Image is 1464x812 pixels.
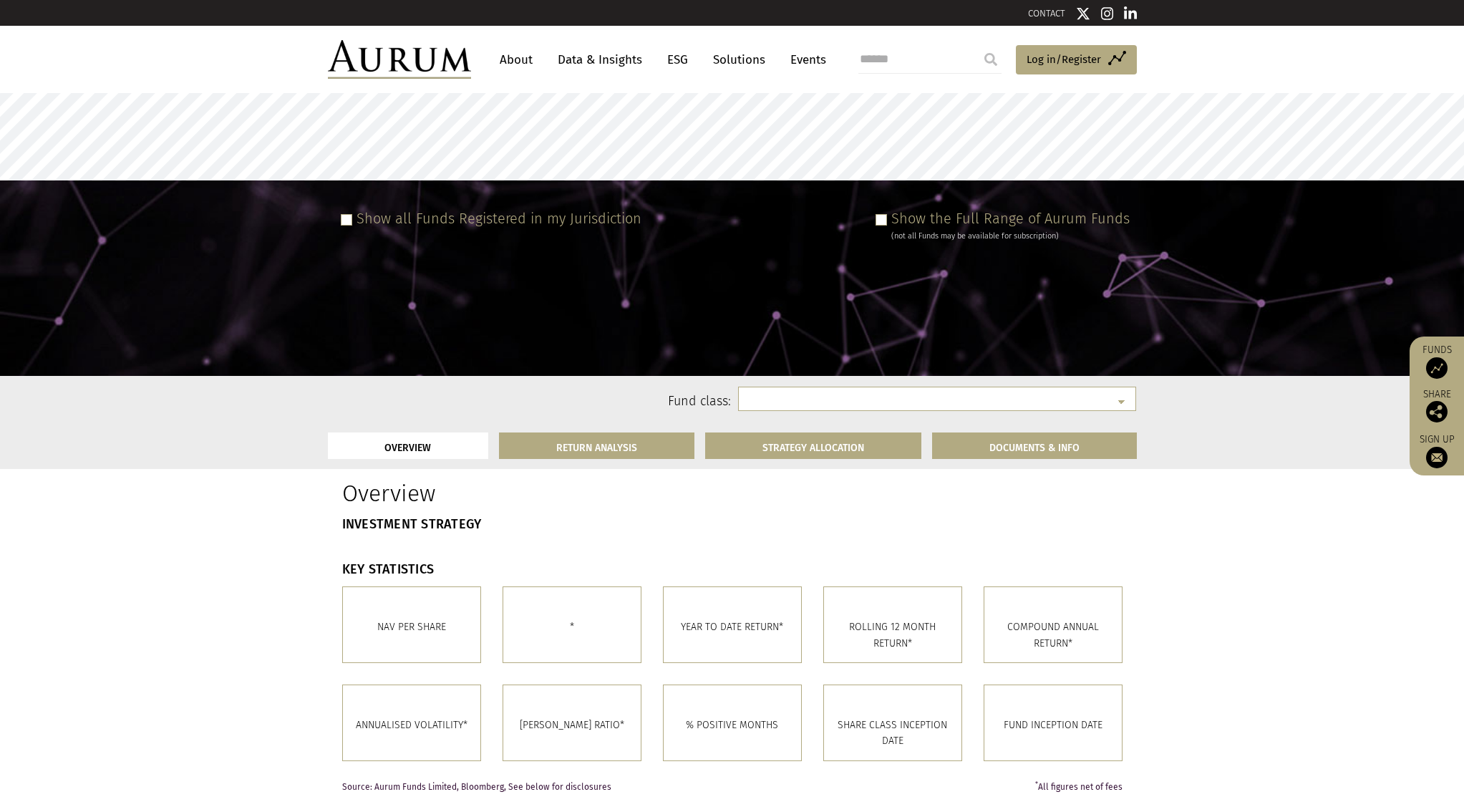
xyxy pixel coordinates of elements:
img: Instagram icon [1101,6,1114,21]
a: STRATEGY ALLOCATION [705,432,921,459]
span: Source: Aurum Funds Limited, Bloomberg, See below for disclosures [342,783,611,792]
img: Sign up to our newsletter [1426,447,1448,468]
div: (not all Funds may be available for subscription) [891,230,1130,243]
strong: KEY STATISTICS [342,561,435,577]
a: About [493,47,540,73]
p: YEAR TO DATE RETURN* [674,619,790,635]
a: Solutions [706,47,772,73]
a: Log in/Register [1016,45,1137,75]
img: Share this post [1426,401,1448,422]
a: CONTACT [1028,8,1065,19]
p: % POSITIVE MONTHS [674,717,790,733]
a: RETURN ANALYSIS [499,432,694,459]
p: ROLLING 12 MONTH RETURN* [835,619,951,652]
strong: INVESTMENT STRATEGY [342,516,482,532]
p: ANNUALISED VOLATILITY* [354,717,470,733]
p: [PERSON_NAME] RATIO* [514,717,630,733]
p: COMPOUND ANNUAL RETURN* [995,619,1111,652]
label: Fund class: [466,392,732,411]
a: DOCUMENTS & INFO [932,432,1137,459]
input: Submit [976,45,1005,74]
span: All figures net of fees [1035,783,1123,792]
a: Data & Insights [551,47,649,73]
p: SHARE CLASS INCEPTION DATE [835,717,951,750]
label: Show all Funds Registered in my Jurisdiction [357,210,641,227]
a: Sign up [1417,433,1457,468]
h1: Overview [342,480,722,507]
img: Aurum [328,40,471,79]
p: FUND INCEPTION DATE [995,717,1111,733]
p: Nav per share [354,619,470,635]
img: Access Funds [1426,357,1448,379]
a: Events [783,47,826,73]
a: Funds [1417,344,1457,379]
img: Twitter icon [1076,6,1090,21]
label: Show the Full Range of Aurum Funds [891,210,1130,227]
a: ESG [660,47,695,73]
img: Linkedin icon [1124,6,1137,21]
div: Share [1417,390,1457,422]
span: Log in/Register [1027,51,1101,68]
